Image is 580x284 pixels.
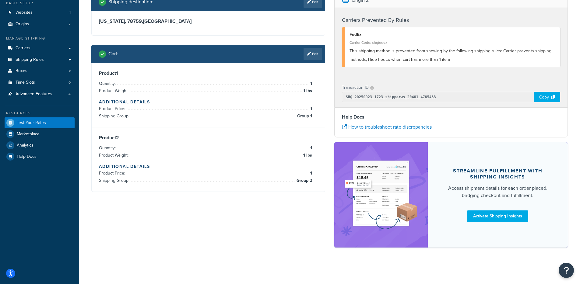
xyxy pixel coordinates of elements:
[16,46,30,51] span: Carriers
[5,111,75,116] div: Resources
[5,7,75,18] li: Websites
[17,120,46,126] span: Test Your Rates
[5,65,75,77] a: Boxes
[5,129,75,140] a: Marketplace
[17,143,33,148] span: Analytics
[16,80,35,85] span: Time Slots
[69,22,71,27] span: 2
[342,16,561,24] h4: Carriers Prevented By Rules
[99,177,131,184] span: Shipping Group:
[309,105,312,113] span: 1
[295,177,312,184] span: Group 2
[442,168,554,180] div: Streamline Fulfillment with Shipping Insights
[16,92,52,97] span: Advanced Features
[99,170,127,176] span: Product Price:
[99,152,130,158] span: Product Weight:
[5,54,75,65] a: Shipping Rules
[5,19,75,30] a: Origins2
[350,48,551,63] span: This shipping method is prevented from showing by the following shipping rules: Carrier prevents ...
[5,7,75,18] a: Websites1
[302,152,312,159] span: 1 lbs
[5,77,75,88] a: Time Slots0
[99,70,318,76] h3: Product 1
[99,99,318,105] h4: Additional Details
[304,48,322,60] a: Edit
[5,140,75,151] a: Analytics
[99,163,318,170] h4: Additional Details
[69,92,71,97] span: 4
[559,263,574,278] button: Open Resource Center
[17,154,37,159] span: Help Docs
[16,57,44,62] span: Shipping Rules
[99,106,127,112] span: Product Price:
[5,117,75,128] a: Test Your Rates
[342,113,561,121] h4: Help Docs
[309,170,312,177] span: 1
[99,88,130,94] span: Product Weight:
[5,151,75,162] a: Help Docs
[69,80,71,85] span: 0
[296,113,312,120] span: Group 1
[343,151,419,238] img: feature-image-si-e24932ea9b9fcd0ff835db86be1ff8d589347e8876e1638d903ea230a36726be.png
[5,19,75,30] li: Origins
[5,43,75,54] a: Carriers
[5,1,75,6] div: Basic Setup
[99,113,131,119] span: Shipping Group:
[99,80,117,87] span: Quantity:
[350,30,556,39] div: FedEx
[5,88,75,100] li: Advanced Features
[17,132,40,137] span: Marketplace
[5,88,75,100] a: Advanced Features4
[342,83,369,92] p: Transaction ID
[342,123,432,130] a: How to troubleshoot rate discrepancies
[16,68,27,74] span: Boxes
[99,18,318,24] h3: [US_STATE], 78759 , [GEOGRAPHIC_DATA]
[309,80,312,87] span: 1
[467,210,528,222] a: Activate Shipping Insights
[16,22,29,27] span: Origins
[99,145,117,151] span: Quantity:
[442,185,554,199] div: Access shipment details for each order placed, bridging checkout and fulfillment.
[108,51,118,57] h2: Cart :
[350,38,556,47] div: Carrier Code: shqfedex
[534,92,560,102] div: Copy
[99,135,318,141] h3: Product 2
[16,10,33,15] span: Websites
[5,77,75,88] li: Time Slots
[309,144,312,152] span: 1
[69,10,71,15] span: 1
[302,87,312,95] span: 1 lbs
[5,36,75,41] div: Manage Shipping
